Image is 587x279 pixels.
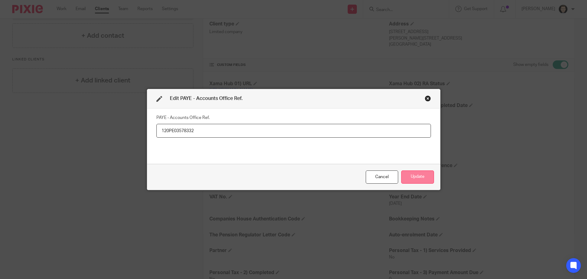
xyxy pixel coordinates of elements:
div: Close this dialog window [366,170,398,184]
div: Close this dialog window [425,95,431,101]
label: PAYE - Accounts Office Ref. [156,115,210,121]
input: PAYE - Accounts Office Ref. [156,124,431,138]
button: Update [401,170,434,184]
span: Edit PAYE - Accounts Office Ref. [170,96,243,101]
